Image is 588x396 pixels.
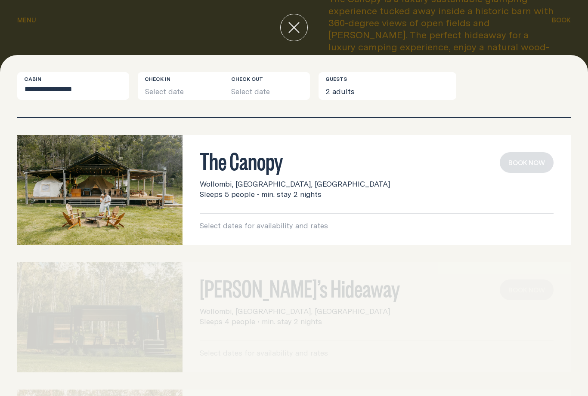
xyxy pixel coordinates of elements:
[200,152,554,169] h3: The Canopy
[24,76,41,83] label: Cabin
[138,72,224,100] button: Select date
[325,76,347,83] label: Guests
[224,72,310,100] button: Select date
[200,179,390,189] span: Wollombi, [GEOGRAPHIC_DATA], [GEOGRAPHIC_DATA]
[280,14,308,41] button: close
[200,189,322,200] span: Sleeps 5 people • min. stay 2 nights
[319,72,456,100] button: 2 adults
[200,221,554,231] p: Select dates for availability and rates
[500,152,554,173] button: book now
